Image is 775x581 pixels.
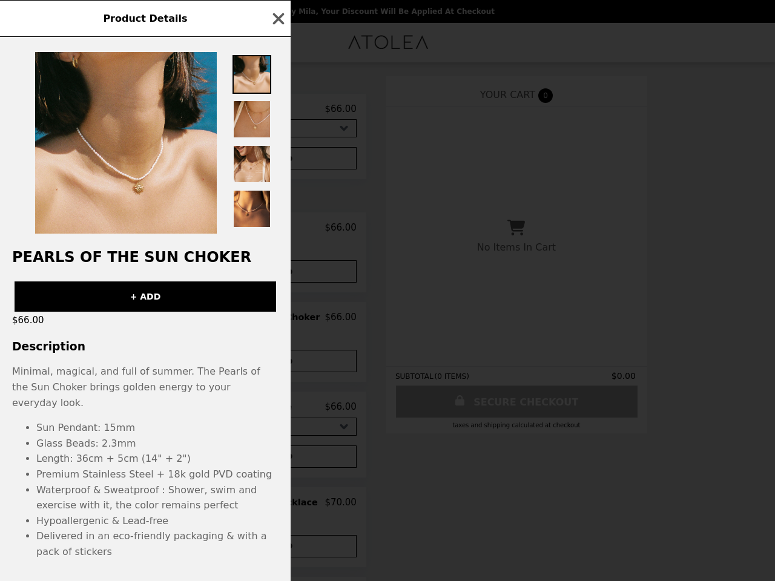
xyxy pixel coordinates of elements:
li: Delivered in an eco-friendly packaging & with a pack of stickers [36,528,279,559]
img: Default Title [35,52,217,234]
img: Thumbnail 4 [232,189,271,228]
button: + ADD [15,281,276,312]
img: Thumbnail 2 [232,100,271,139]
li: Glass Beads: 2.3mm [36,436,279,451]
li: Sun Pendant: 15mm [36,420,279,436]
li: Hypoallergenic & Lead-free [36,513,279,529]
li: Length: 36cm + 5cm (14" + 2") [36,451,279,467]
li: Waterproof & Sweatproof : Shower, swim and exercise with it, the color remains perfect [36,482,279,513]
img: Thumbnail 1 [232,55,271,94]
img: Thumbnail 5 [232,234,271,237]
li: Premium Stainless Steel + 18k gold PVD coating [36,467,279,482]
img: Thumbnail 3 [232,145,271,183]
span: Product Details [103,13,187,24]
p: Minimal, magical, and full of summer. The Pearls of the Sun Choker brings golden energy to your e... [12,364,279,410]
